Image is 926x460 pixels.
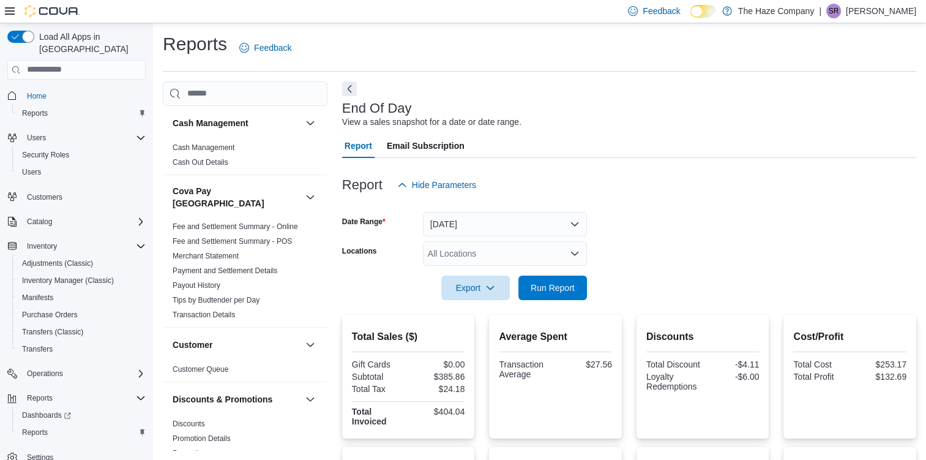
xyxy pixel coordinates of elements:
button: Transfers (Classic) [12,323,151,341]
span: Merchant Statement [173,251,239,261]
button: Inventory [2,238,151,255]
div: View a sales snapshot for a date or date range. [342,116,521,129]
span: Transaction Details [173,310,235,320]
span: Customers [27,192,62,202]
span: Reports [22,428,48,437]
div: Shay Richards [826,4,841,18]
span: Feedback [254,42,291,54]
div: Customer [163,362,327,382]
button: Hide Parameters [392,173,481,197]
div: Gift Cards [352,360,406,369]
button: Catalog [2,213,151,230]
div: $27.56 [558,360,612,369]
span: Manifests [22,293,53,303]
button: Manifests [12,289,151,306]
a: Reports [17,106,53,121]
button: [DATE] [423,212,587,236]
h3: End Of Day [342,101,412,116]
span: Customer Queue [173,364,228,374]
span: Reports [22,391,146,405]
span: Promotions [173,448,210,458]
span: Cash Out Details [173,157,228,167]
span: Tips by Budtender per Day [173,295,260,305]
span: Adjustments (Classic) [17,256,146,271]
button: Inventory [22,239,62,254]
span: Customers [22,189,146,205]
a: Transfers (Classic) [17,325,88,339]
a: Home [22,89,51,104]
a: Adjustments (Classic) [17,256,98,271]
span: Payment and Settlement Details [173,266,277,276]
div: $0.00 [411,360,465,369]
a: Inventory Manager (Classic) [17,273,119,288]
div: Cova Pay [GEOGRAPHIC_DATA] [163,219,327,327]
span: Home [22,88,146,104]
div: Total Tax [352,384,406,394]
span: Dashboards [17,408,146,423]
span: Fee and Settlement Summary - POS [173,236,292,246]
a: Customer Queue [173,365,228,374]
a: Fee and Settlement Summary - POS [173,237,292,246]
button: Operations [2,365,151,382]
div: $132.69 [853,372,906,382]
label: Locations [342,246,377,256]
span: SR [829,4,839,18]
span: Email Subscription [387,134,465,158]
span: Fee and Settlement Summary - Online [173,222,298,232]
span: Users [27,133,46,143]
div: Cash Management [163,140,327,175]
button: Cash Management [303,116,318,130]
span: Payout History [173,281,220,290]
span: Discounts [173,419,205,429]
span: Cash Management [173,143,234,153]
div: Total Cost [793,360,847,369]
button: Adjustments (Classic) [12,255,151,272]
a: Manifests [17,290,58,305]
span: Manifests [17,290,146,305]
h3: Discounts & Promotions [173,393,272,405]
label: Date Range [342,217,386,227]
img: Cova [24,5,80,17]
button: Reports [12,424,151,441]
button: Users [12,164,151,181]
button: Catalog [22,214,57,229]
button: Reports [2,390,151,407]
div: Transaction Average [499,360,553,379]
span: Catalog [27,217,52,227]
span: Promotion Details [173,434,231,443]
button: Cova Pay [GEOGRAPHIC_DATA] [303,190,318,205]
span: Reports [17,106,146,121]
div: Total Discount [646,360,700,369]
a: Transfers [17,342,58,356]
a: Merchant Statement [173,252,239,260]
span: Inventory [22,239,146,254]
a: Tips by Budtender per Day [173,296,260,304]
span: Reports [22,108,48,118]
p: [PERSON_NAME] [846,4,916,18]
span: Catalog [22,214,146,229]
span: Transfers [17,342,146,356]
h3: Cash Management [173,117,248,129]
span: Users [17,165,146,179]
span: Run Report [531,282,575,294]
button: Export [441,276,510,300]
h2: Discounts [646,330,760,344]
button: Home [2,87,151,105]
button: Purchase Orders [12,306,151,323]
span: Feedback [643,5,680,17]
h2: Total Sales ($) [352,330,465,344]
span: Report [345,134,372,158]
a: Payout History [173,281,220,290]
a: Dashboards [17,408,76,423]
button: Open list of options [570,249,580,258]
div: -$4.11 [705,360,759,369]
span: Transfers (Classic) [17,325,146,339]
button: Reports [12,105,151,122]
button: Run Report [518,276,587,300]
h3: Customer [173,339,212,351]
a: Dashboards [12,407,151,424]
p: | [819,4,821,18]
a: Promotion Details [173,434,231,443]
button: Transfers [12,341,151,358]
span: Home [27,91,47,101]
